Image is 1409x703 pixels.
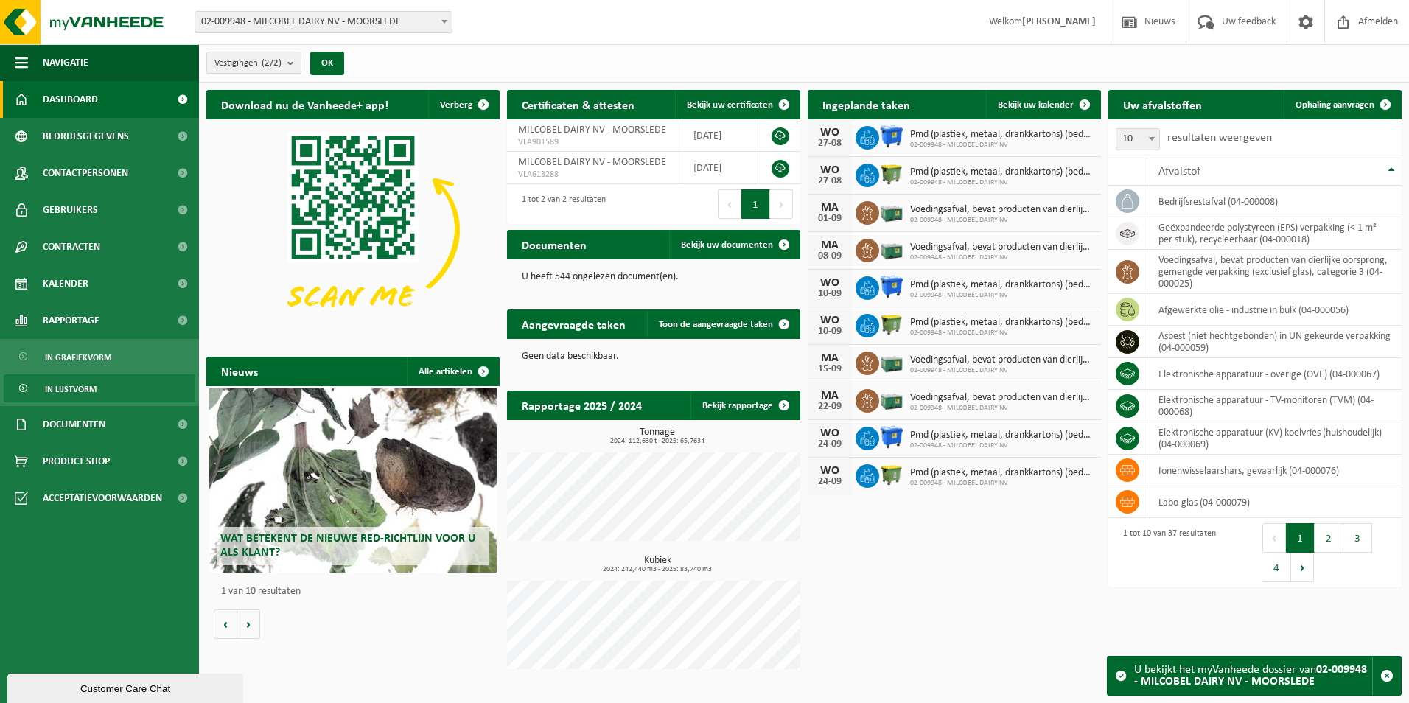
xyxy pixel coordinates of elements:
[507,90,649,119] h2: Certificaten & attesten
[507,230,601,259] h2: Documenten
[682,152,756,184] td: [DATE]
[206,90,403,119] h2: Download nu de Vanheede+ app!
[43,155,128,192] span: Contactpersonen
[522,272,786,282] p: U heeft 544 ongelezen document(en).
[1315,523,1343,553] button: 2
[407,357,498,386] a: Alle artikelen
[518,157,666,168] span: MILCOBEL DAIRY NV - MOORSLEDE
[647,309,799,339] a: Toon de aangevraagde taken
[1108,90,1217,119] h2: Uw afvalstoffen
[682,119,756,152] td: [DATE]
[879,274,904,299] img: WB-1100-HPE-BE-01
[507,309,640,338] h2: Aangevraagde taken
[910,253,1094,262] span: 02-009948 - MILCOBEL DAIRY NV
[1343,523,1372,553] button: 3
[43,443,110,480] span: Product Shop
[910,216,1094,225] span: 02-009948 - MILCOBEL DAIRY NV
[1167,132,1272,144] label: resultaten weergeven
[4,343,195,371] a: In grafiekvorm
[220,533,475,559] span: Wat betekent de nieuwe RED-richtlijn voor u als klant?
[195,11,452,33] span: 02-009948 - MILCOBEL DAIRY NV - MOORSLEDE
[687,100,773,110] span: Bekijk uw certificaten
[310,52,344,75] button: OK
[45,343,111,371] span: In grafiekvorm
[910,404,1094,413] span: 02-009948 - MILCOBEL DAIRY NV
[910,467,1094,479] span: Pmd (plastiek, metaal, drankkartons) (bedrijven)
[1134,664,1367,688] strong: 02-009948 - MILCOBEL DAIRY NV - MOORSLEDE
[910,204,1094,216] span: Voedingsafval, bevat producten van dierlijke oorsprong, gemengde verpakking (exc...
[1147,294,1402,326] td: afgewerkte olie - industrie in bulk (04-000056)
[815,251,845,262] div: 08-09
[195,12,452,32] span: 02-009948 - MILCOBEL DAIRY NV - MOORSLEDE
[815,465,845,477] div: WO
[1147,455,1402,486] td: ionenwisselaarshars, gevaarlijk (04-000076)
[1022,16,1096,27] strong: [PERSON_NAME]
[1147,486,1402,518] td: labo-glas (04-000079)
[1147,422,1402,455] td: elektronische apparatuur (KV) koelvries (huishoudelijk) (04-000069)
[514,427,800,445] h3: Tonnage
[910,392,1094,404] span: Voedingsafval, bevat producten van dierlijke oorsprong, gemengde verpakking (exc...
[808,90,925,119] h2: Ingeplande taken
[43,302,99,339] span: Rapportage
[4,374,195,402] a: In lijstvorm
[879,462,904,487] img: WB-1100-HPE-GN-50
[879,124,904,149] img: WB-1100-HPE-BE-01
[43,118,129,155] span: Bedrijfsgegevens
[815,176,845,186] div: 27-08
[43,192,98,228] span: Gebruikers
[209,388,497,573] a: Wat betekent de nieuwe RED-richtlijn voor u als klant?
[1116,129,1159,150] span: 10
[879,387,904,412] img: PB-LB-0680-HPE-GN-01
[741,189,770,219] button: 1
[43,228,100,265] span: Contracten
[815,315,845,326] div: WO
[440,100,472,110] span: Verberg
[7,671,246,703] iframe: chat widget
[45,375,97,403] span: In lijstvorm
[815,277,845,289] div: WO
[43,265,88,302] span: Kalender
[518,125,666,136] span: MILCOBEL DAIRY NV - MOORSLEDE
[1147,217,1402,250] td: geëxpandeerde polystyreen (EPS) verpakking (< 1 m² per stuk), recycleerbaar (04-000018)
[879,161,904,186] img: WB-1100-HPE-GN-50
[518,136,671,148] span: VLA901589
[1147,186,1402,217] td: bedrijfsrestafval (04-000008)
[1286,523,1315,553] button: 1
[1158,166,1200,178] span: Afvalstof
[815,390,845,402] div: MA
[1296,100,1374,110] span: Ophaling aanvragen
[522,351,786,362] p: Geen data beschikbaar.
[507,391,657,419] h2: Rapportage 2025 / 2024
[815,364,845,374] div: 15-09
[910,291,1094,300] span: 02-009948 - MILCOBEL DAIRY NV
[718,189,741,219] button: Previous
[815,427,845,439] div: WO
[910,441,1094,450] span: 02-009948 - MILCOBEL DAIRY NV
[815,202,845,214] div: MA
[206,119,500,340] img: Download de VHEPlus App
[910,329,1094,337] span: 02-009948 - MILCOBEL DAIRY NV
[815,239,845,251] div: MA
[910,430,1094,441] span: Pmd (plastiek, metaal, drankkartons) (bedrijven)
[221,587,492,597] p: 1 van 10 resultaten
[1147,250,1402,294] td: voedingsafval, bevat producten van dierlijke oorsprong, gemengde verpakking (exclusief glas), cat...
[514,566,800,573] span: 2024: 242,440 m3 - 2025: 83,740 m3
[1284,90,1400,119] a: Ophaling aanvragen
[659,320,773,329] span: Toon de aangevraagde taken
[1147,326,1402,358] td: asbest (niet hechtgebonden) in UN gekeurde verpakking (04-000059)
[879,237,904,262] img: PB-LB-0680-HPE-GN-01
[1262,523,1286,553] button: Previous
[214,609,237,639] button: Vorige
[815,326,845,337] div: 10-09
[910,129,1094,141] span: Pmd (plastiek, metaal, drankkartons) (bedrijven)
[910,354,1094,366] span: Voedingsafval, bevat producten van dierlijke oorsprong, gemengde verpakking (exc...
[879,424,904,450] img: WB-1100-HPE-BE-01
[910,479,1094,488] span: 02-009948 - MILCOBEL DAIRY NV
[879,312,904,337] img: WB-1100-HPE-GN-50
[43,480,162,517] span: Acceptatievoorwaarden
[1262,553,1291,582] button: 4
[675,90,799,119] a: Bekijk uw certificaten
[986,90,1099,119] a: Bekijk uw kalender
[879,349,904,374] img: PB-LB-0680-HPE-GN-01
